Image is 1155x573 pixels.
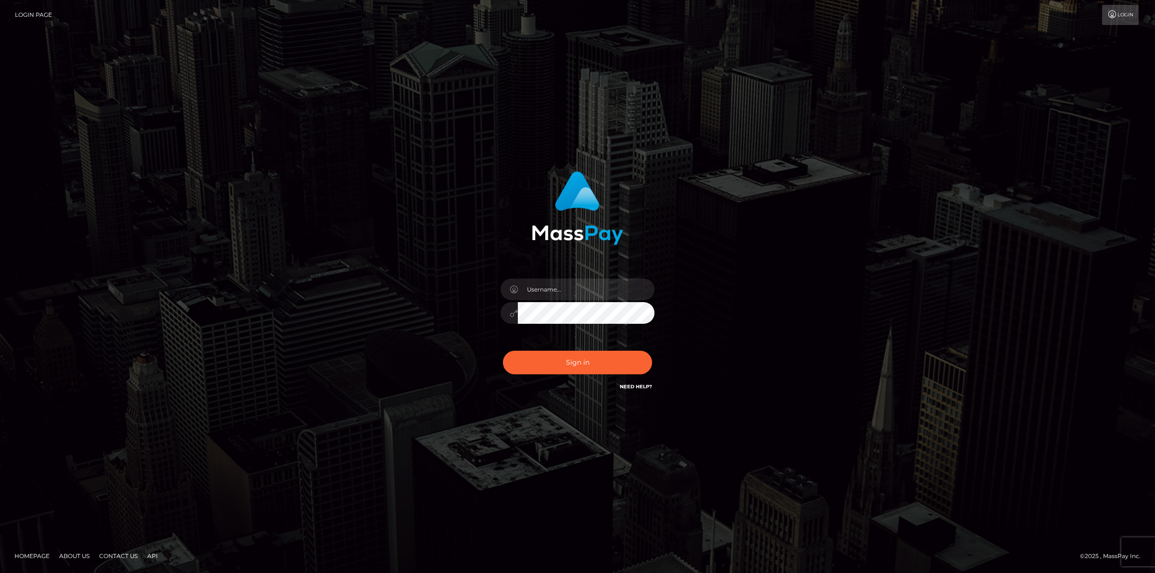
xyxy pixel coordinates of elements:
[11,548,53,563] a: Homepage
[532,171,623,245] img: MassPay Login
[518,279,654,300] input: Username...
[620,383,652,390] a: Need Help?
[15,5,52,25] a: Login Page
[55,548,93,563] a: About Us
[503,351,652,374] button: Sign in
[1102,5,1139,25] a: Login
[95,548,141,563] a: Contact Us
[143,548,162,563] a: API
[1080,551,1148,561] div: © 2025 , MassPay Inc.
